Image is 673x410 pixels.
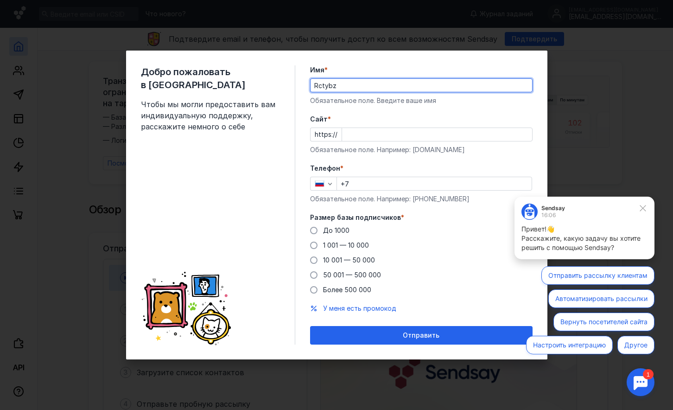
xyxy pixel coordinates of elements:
span: Чтобы мы могли предоставить вам индивидуальную поддержку, расскажите немного о себе [141,99,280,132]
div: Обязательное поле. Например: [PHONE_NUMBER] [310,194,533,204]
span: До 1000 [323,226,349,234]
span: 1 001 — 10 000 [323,241,369,249]
span: Более 500 000 [323,286,371,294]
button: Другое [112,144,149,163]
button: У меня есть промокод [323,304,396,313]
span: 10 001 — 50 000 [323,256,375,264]
div: 16:06 [36,21,60,26]
span: Имя [310,65,324,75]
span: Отправить [403,332,439,340]
button: Отправить [310,326,533,345]
p: Привет!👋 [16,33,142,42]
button: Настроить интеграцию [21,144,108,163]
div: Обязательное поле. Введите ваше имя [310,96,533,105]
span: 50 001 — 500 000 [323,271,381,279]
span: Размер базы подписчиков [310,213,401,222]
div: Sendsay [36,14,60,19]
button: Вернуть посетителей сайта [48,121,149,140]
button: Отправить рассылку клиентам [36,75,149,93]
div: 1 [21,6,32,16]
span: Cайт [310,115,328,124]
span: Добро пожаловать в [GEOGRAPHIC_DATA] [141,65,280,91]
div: Обязательное поле. Например: [DOMAIN_NAME] [310,145,533,154]
button: Автоматизировать рассылки [43,98,149,116]
span: Телефон [310,164,340,173]
p: Расскажите, какую задачу вы хотите решить с помощью Sendsay? [16,42,142,61]
span: У меня есть промокод [323,304,396,312]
